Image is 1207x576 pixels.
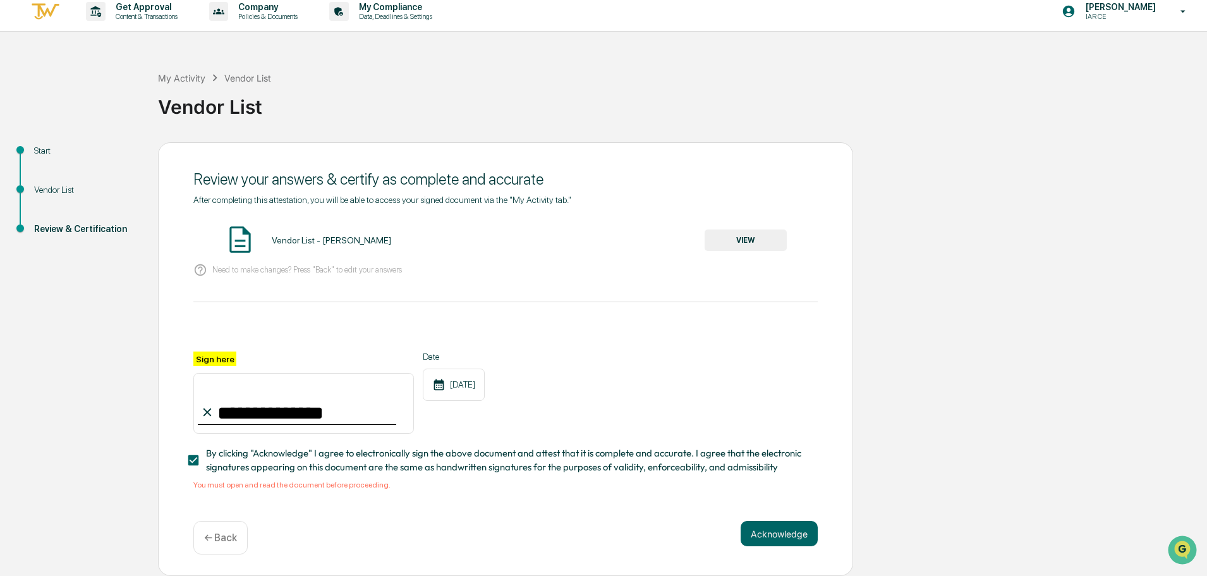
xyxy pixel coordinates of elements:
div: Vendor List [158,85,1201,118]
p: Company [228,2,304,12]
p: Policies & Documents [228,12,304,21]
p: Need to make changes? Press "Back" to edit your answers [212,265,402,274]
p: [PERSON_NAME] [1076,2,1162,12]
div: We're available if you need us! [43,109,160,119]
span: After completing this attestation, you will be able to access your signed document via the "My Ac... [193,195,571,205]
a: 🔎Data Lookup [8,178,85,201]
span: Pylon [126,214,153,224]
div: Vendor List [34,183,138,197]
div: 🖐️ [13,161,23,171]
p: How can we help? [13,27,230,47]
button: Acknowledge [741,521,818,546]
iframe: Open customer support [1167,534,1201,568]
a: 🗄️Attestations [87,154,162,177]
div: My Activity [158,73,205,83]
div: 🔎 [13,185,23,195]
div: 🗄️ [92,161,102,171]
p: ← Back [204,532,237,544]
button: VIEW [705,230,787,251]
img: Document Icon [224,224,256,255]
div: You must open and read the document before proceeding. [193,481,818,489]
div: Start new chat [43,97,207,109]
span: Data Lookup [25,183,80,196]
label: Date [423,352,485,362]
label: Sign here [193,352,236,366]
div: Review your answers & certify as complete and accurate [193,170,818,188]
span: By clicking "Acknowledge" I agree to electronically sign the above document and attest that it is... [206,446,808,475]
div: Vendor List - [PERSON_NAME] [272,235,391,245]
p: Data, Deadlines & Settings [349,12,439,21]
img: logo [30,1,61,22]
a: Powered byPylon [89,214,153,224]
button: Start new chat [215,101,230,116]
span: Preclearance [25,159,82,172]
p: IAR CE [1076,12,1162,21]
div: Start [34,144,138,157]
img: 1746055101610-c473b297-6a78-478c-a979-82029cc54cd1 [13,97,35,119]
div: Vendor List [224,73,271,83]
p: My Compliance [349,2,439,12]
div: [DATE] [423,369,485,401]
a: 🖐️Preclearance [8,154,87,177]
p: Content & Transactions [106,12,184,21]
div: Review & Certification [34,223,138,236]
p: Get Approval [106,2,184,12]
span: Attestations [104,159,157,172]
